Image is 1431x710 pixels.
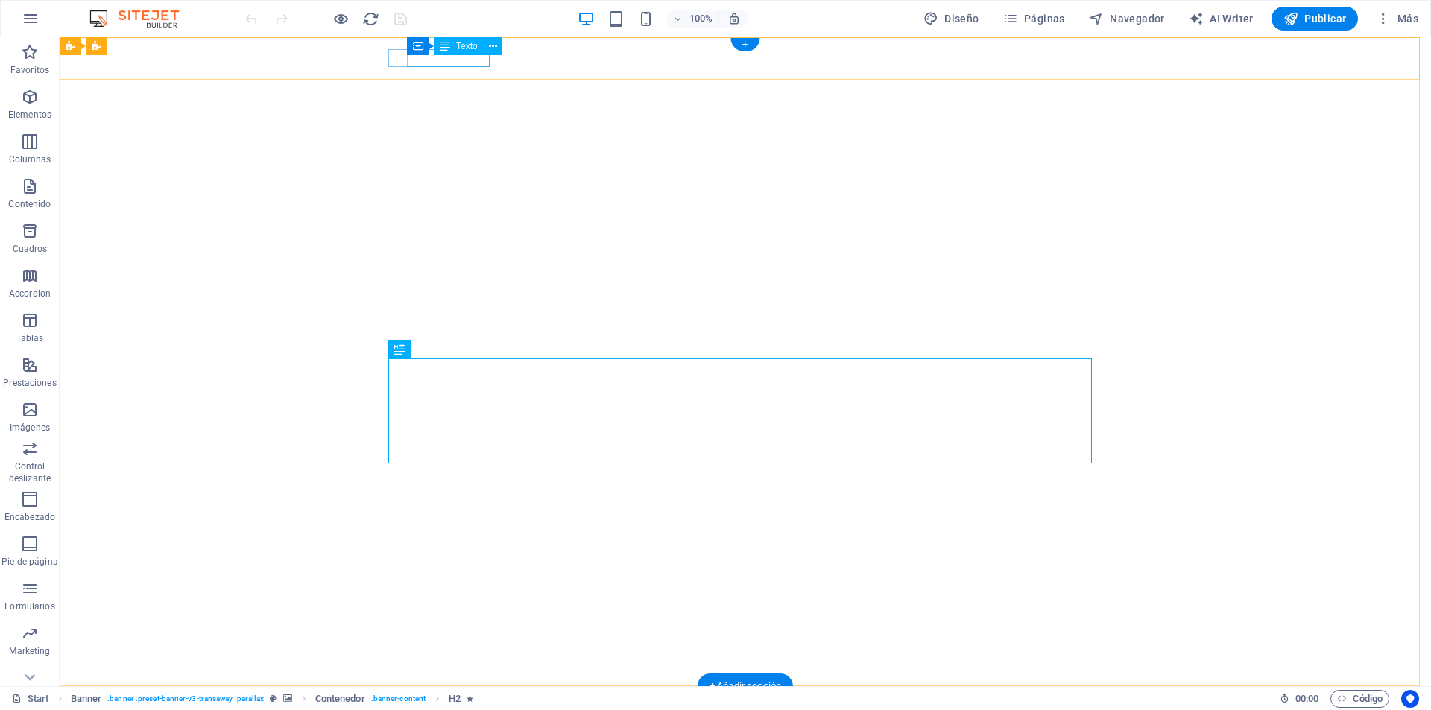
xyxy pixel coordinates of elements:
[467,694,473,703] i: El elemento contiene una animación
[8,109,51,121] p: Elementos
[666,10,719,28] button: 100%
[13,243,48,255] p: Cuadros
[730,38,759,51] div: +
[1280,690,1319,708] h6: Tiempo de la sesión
[917,7,985,31] div: Diseño (Ctrl+Alt+Y)
[8,198,51,210] p: Contenido
[16,332,44,344] p: Tablas
[361,10,379,28] button: reload
[9,645,50,657] p: Marketing
[1189,11,1254,26] span: AI Writer
[9,288,51,299] p: Accordion
[107,690,264,708] span: . banner .preset-banner-v3-transaway .parallax
[1,556,57,568] p: Pie de página
[283,694,292,703] i: Este elemento contiene un fondo
[1083,7,1171,31] button: Navegador
[689,10,713,28] h6: 100%
[456,42,478,51] span: Texto
[332,10,350,28] button: Haz clic para salir del modo de previsualización y seguir editando
[4,600,54,612] p: Formularios
[1330,690,1389,708] button: Código
[727,12,741,25] i: Al redimensionar, ajustar el nivel de zoom automáticamente para ajustarse al dispositivo elegido.
[12,690,49,708] a: Haz clic para cancelar la selección y doble clic para abrir páginas
[923,11,979,26] span: Diseño
[1370,7,1424,31] button: Más
[1272,7,1359,31] button: Publicar
[371,690,426,708] span: . banner-content
[449,690,461,708] span: Haz clic para seleccionar y doble clic para editar
[1401,690,1419,708] button: Usercentrics
[1295,690,1318,708] span: 00 00
[1337,690,1383,708] span: Código
[1283,11,1347,26] span: Publicar
[270,694,277,703] i: Este elemento es un preajuste personalizable
[698,673,793,699] div: + Añadir sección
[315,690,365,708] span: Haz clic para seleccionar y doble clic para editar
[10,64,49,76] p: Favoritos
[3,377,56,389] p: Prestaciones
[1003,11,1065,26] span: Páginas
[1306,693,1308,704] span: :
[86,10,198,28] img: Editor Logo
[71,690,102,708] span: Haz clic para seleccionar y doble clic para editar
[1183,7,1260,31] button: AI Writer
[362,10,379,28] i: Volver a cargar página
[4,511,55,523] p: Encabezado
[1376,11,1418,26] span: Más
[9,153,51,165] p: Columnas
[10,422,50,434] p: Imágenes
[917,7,985,31] button: Diseño
[1089,11,1165,26] span: Navegador
[71,690,474,708] nav: breadcrumb
[997,7,1071,31] button: Páginas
